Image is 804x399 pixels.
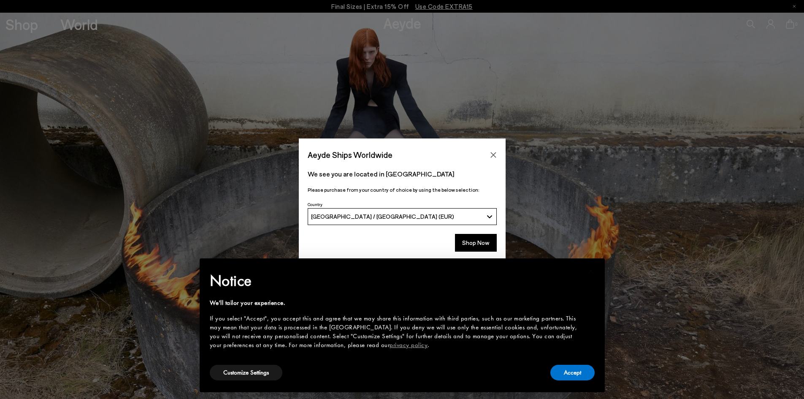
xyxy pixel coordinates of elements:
span: Country [308,202,322,207]
a: privacy policy [390,341,428,349]
button: Shop Now [455,234,497,252]
span: [GEOGRAPHIC_DATA] / [GEOGRAPHIC_DATA] (EUR) [311,213,454,220]
span: Aeyde Ships Worldwide [308,147,393,162]
div: If you select "Accept", you accept this and agree that we may share this information with third p... [210,314,581,350]
p: We see you are located in [GEOGRAPHIC_DATA] [308,169,497,179]
button: Close this notice [581,261,601,281]
button: Accept [550,365,595,380]
h2: Notice [210,270,581,292]
span: × [588,264,594,277]
p: Please purchase from your country of choice by using the below selection: [308,186,497,194]
div: We'll tailor your experience. [210,299,581,307]
button: Customize Settings [210,365,282,380]
button: Close [487,149,500,161]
